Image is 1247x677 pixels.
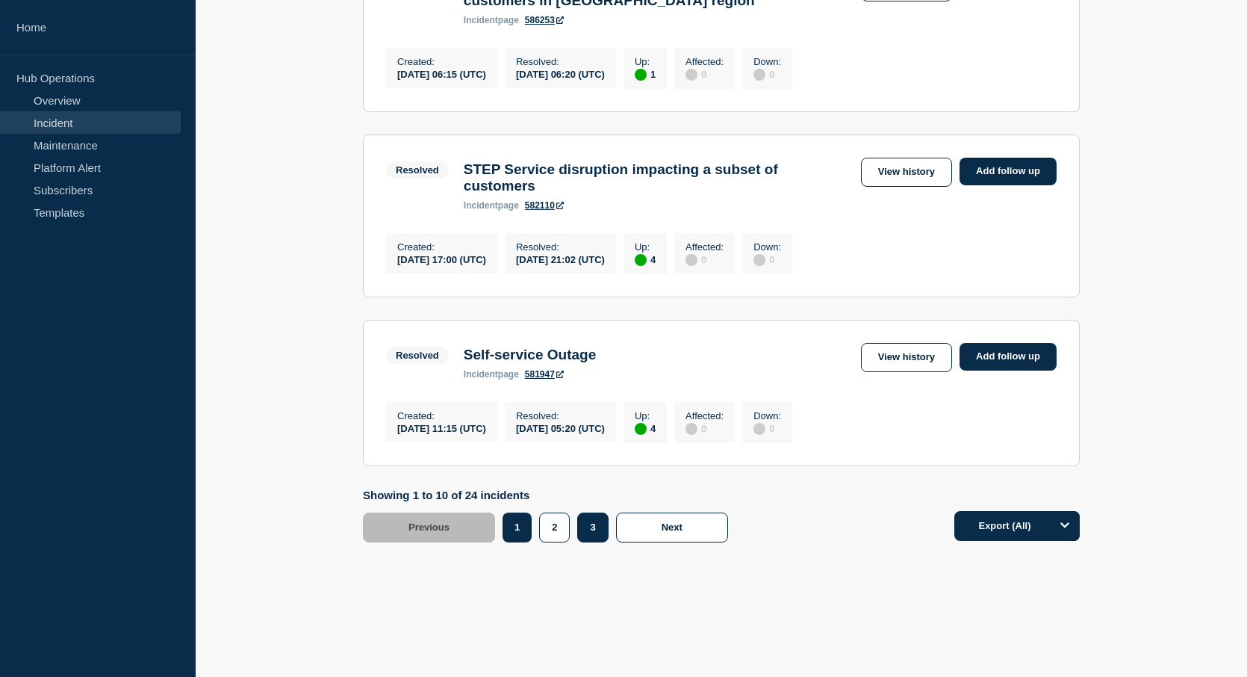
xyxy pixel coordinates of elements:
[685,254,697,266] div: disabled
[1050,511,1080,541] button: Options
[685,253,724,266] div: 0
[397,241,486,253] p: Created :
[397,410,486,421] p: Created :
[685,241,724,253] p: Affected :
[954,511,1080,541] button: Export (All)
[464,15,519,25] p: page
[516,67,605,80] div: [DATE] 06:20 (UTC)
[516,410,605,421] p: Resolved :
[753,56,781,67] p: Down :
[753,410,781,421] p: Down :
[635,241,656,253] p: Up :
[685,423,697,435] div: disabled
[397,421,486,434] div: [DATE] 11:15 (UTC)
[464,369,498,380] span: incident
[577,513,608,542] button: 3
[616,513,728,542] button: Next
[861,343,952,372] a: View history
[635,421,656,435] div: 4
[397,253,486,265] div: [DATE] 17:00 (UTC)
[685,56,724,67] p: Affected :
[635,253,656,266] div: 4
[397,56,486,67] p: Created :
[685,421,724,435] div: 0
[464,200,498,211] span: incident
[960,343,1057,371] a: Add follow up
[753,423,765,435] div: disabled
[464,347,596,363] h3: Self-service Outage
[464,15,498,25] span: incident
[503,513,532,542] button: 1
[363,489,736,501] p: Showing 1 to 10 of 24 incidents
[464,200,519,211] p: page
[525,369,564,380] a: 581947
[516,56,605,67] p: Resolved :
[635,69,647,81] div: up
[753,241,781,253] p: Down :
[635,410,656,421] p: Up :
[397,67,486,80] div: [DATE] 06:15 (UTC)
[635,67,656,81] div: 1
[662,522,682,533] span: Next
[408,522,450,533] span: Previous
[635,254,647,266] div: up
[861,158,952,187] a: View history
[753,67,781,81] div: 0
[960,158,1057,185] a: Add follow up
[753,254,765,266] div: disabled
[386,161,449,179] span: Resolved
[363,513,495,542] button: Previous
[516,253,605,265] div: [DATE] 21:02 (UTC)
[635,423,647,435] div: up
[685,69,697,81] div: disabled
[516,241,605,253] p: Resolved :
[753,69,765,81] div: disabled
[685,67,724,81] div: 0
[464,369,519,380] p: page
[525,200,564,211] a: 582110
[539,513,570,542] button: 2
[525,15,564,25] a: 586253
[753,421,781,435] div: 0
[635,56,656,67] p: Up :
[516,421,605,434] div: [DATE] 05:20 (UTC)
[685,410,724,421] p: Affected :
[464,161,853,194] h3: STEP Service disruption impacting a subset of customers
[386,347,449,364] span: Resolved
[753,253,781,266] div: 0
